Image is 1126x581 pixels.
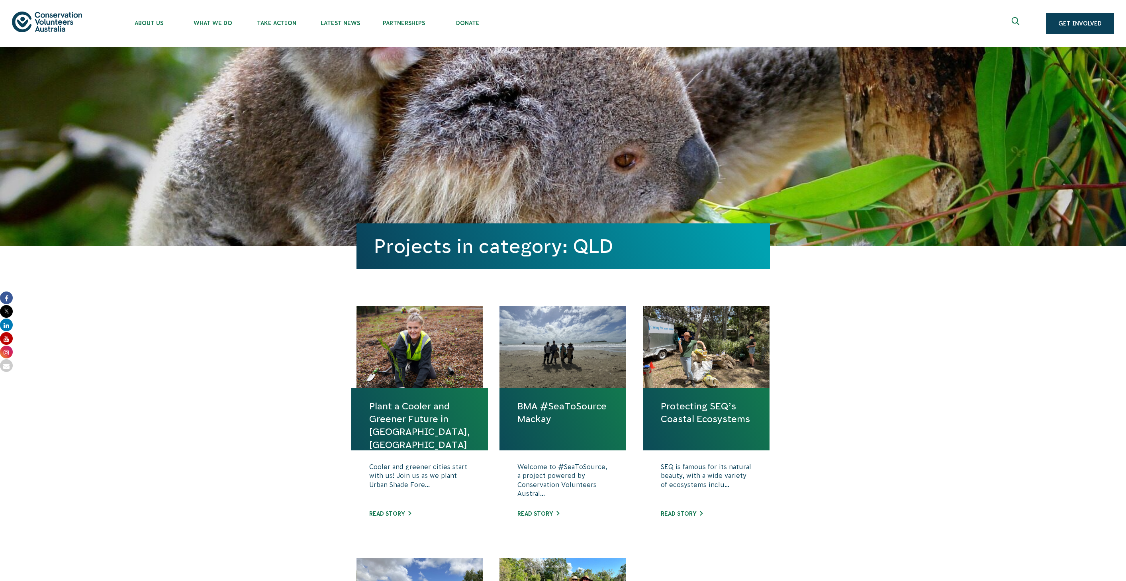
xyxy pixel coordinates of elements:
[181,20,245,26] span: What We Do
[436,20,499,26] span: Donate
[372,20,436,26] span: Partnerships
[369,462,470,502] p: Cooler and greener cities start with us! Join us as we plant Urban Shade Fore...
[661,462,752,502] p: SEQ is famous for its natural beauty, with a wide variety of ecosystems inclu...
[12,12,82,32] img: logo.svg
[661,400,752,425] a: Protecting SEQ’s Coastal Ecosystems
[369,511,411,517] a: Read story
[517,511,559,517] a: Read story
[517,462,608,502] p: Welcome to #SeaToSource, a project powered by Conservation Volunteers Austral...
[1007,14,1026,33] button: Expand search box Close search box
[117,20,181,26] span: About Us
[245,20,308,26] span: Take Action
[369,400,470,451] a: Plant a Cooler and Greener Future in [GEOGRAPHIC_DATA], [GEOGRAPHIC_DATA]
[1046,13,1114,34] a: Get Involved
[308,20,372,26] span: Latest News
[374,235,752,257] h1: Projects in category: QLD
[517,400,608,425] a: BMA #SeaToSource Mackay
[661,511,703,517] a: Read story
[1012,17,1022,30] span: Expand search box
